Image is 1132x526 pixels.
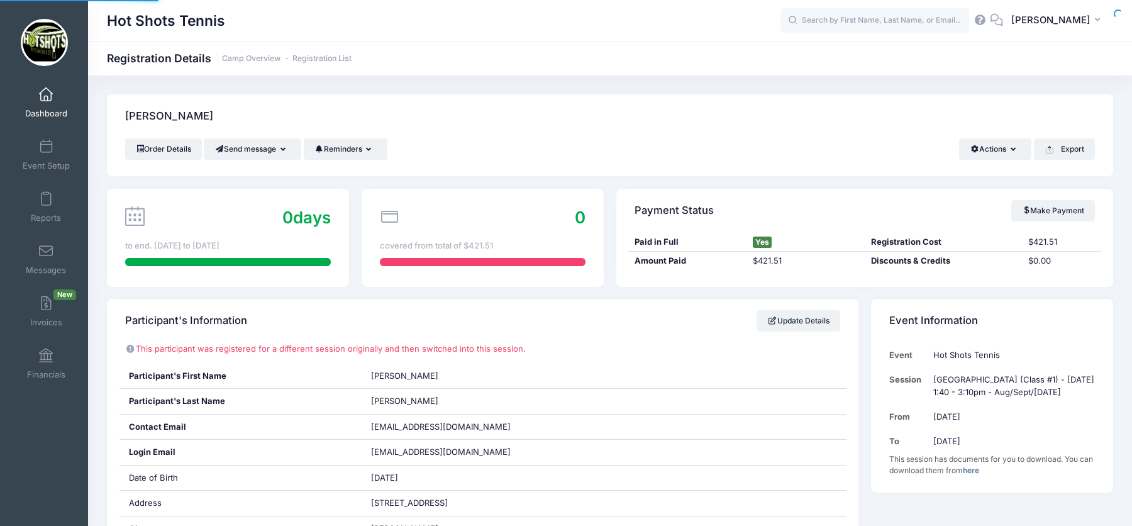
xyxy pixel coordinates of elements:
[1022,255,1101,267] div: $0.00
[889,367,928,405] td: Session
[371,422,511,432] span: [EMAIL_ADDRESS][DOMAIN_NAME]
[16,342,76,386] a: Financials
[928,405,1095,429] td: [DATE]
[628,255,746,267] div: Amount Paid
[371,473,398,483] span: [DATE]
[928,429,1095,454] td: [DATE]
[963,466,979,475] a: here
[746,255,865,267] div: $421.51
[371,446,528,459] span: [EMAIL_ADDRESS][DOMAIN_NAME]
[371,371,438,381] span: [PERSON_NAME]
[292,54,352,64] a: Registration List
[31,213,61,223] span: Reports
[16,237,76,281] a: Messages
[119,466,362,491] div: Date of Birth
[23,160,70,171] span: Event Setup
[27,369,65,380] span: Financials
[1022,236,1101,249] div: $421.51
[889,343,928,367] td: Event
[222,54,280,64] a: Camp Overview
[928,367,1095,405] td: [GEOGRAPHIC_DATA] (Class #1) - [DATE] 1:40 - 3:10pm - Aug/Sept/[DATE]
[304,138,387,160] button: Reminders
[107,6,225,35] h1: Hot Shots Tennis
[928,343,1095,367] td: Hot Shots Tennis
[30,317,62,328] span: Invoices
[125,99,213,135] h4: [PERSON_NAME]
[204,138,301,160] button: Send message
[107,52,352,65] h1: Registration Details
[1003,6,1113,35] button: [PERSON_NAME]
[125,303,247,339] h4: Participant's Information
[16,81,76,125] a: Dashboard
[282,205,331,230] div: days
[635,193,714,228] h4: Payment Status
[119,491,362,516] div: Address
[753,237,772,248] span: Yes
[16,133,76,177] a: Event Setup
[959,138,1031,160] button: Actions
[125,138,202,160] a: Order Details
[125,240,331,252] div: to end. [DATE] to [DATE]
[889,303,978,339] h4: Event Information
[282,208,293,227] span: 0
[865,236,1022,249] div: Registration Cost
[119,364,362,389] div: Participant's First Name
[119,389,362,414] div: Participant's Last Name
[26,265,66,276] span: Messages
[371,498,448,508] span: [STREET_ADDRESS]
[371,396,438,406] span: [PERSON_NAME]
[865,255,1022,267] div: Discounts & Credits
[1034,138,1095,160] button: Export
[757,310,840,332] a: Update Details
[628,236,746,249] div: Paid in Full
[21,19,68,66] img: Hot Shots Tennis
[119,415,362,440] div: Contact Email
[16,289,76,333] a: InvoicesNew
[25,108,67,119] span: Dashboard
[53,289,76,300] span: New
[575,208,585,227] span: 0
[119,440,362,465] div: Login Email
[380,240,585,252] div: covered from total of $421.51
[16,185,76,229] a: Reports
[889,429,928,454] td: To
[889,454,1095,476] div: This session has documents for you to download. You can download them from
[889,405,928,429] td: From
[125,343,840,355] p: This participant was registered for a different session originally and then switched into this se...
[1011,13,1090,27] span: [PERSON_NAME]
[780,8,969,33] input: Search by First Name, Last Name, or Email...
[1011,200,1095,221] a: Make Payment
